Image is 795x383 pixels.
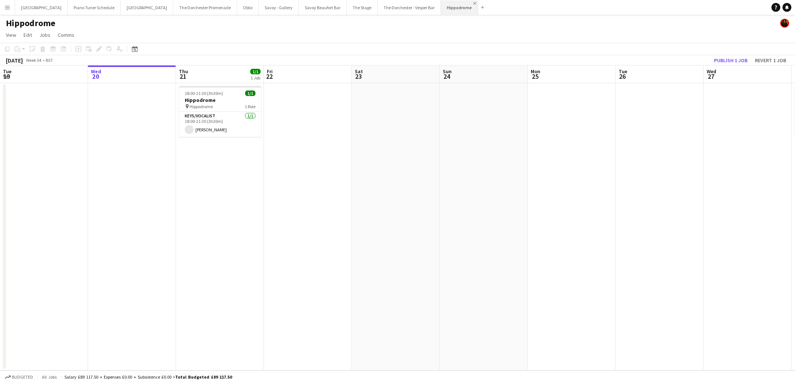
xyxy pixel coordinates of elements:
span: View [6,32,16,38]
span: 20 [90,72,101,81]
a: View [3,30,19,40]
span: Week 34 [24,57,43,63]
a: Jobs [36,30,53,40]
span: 1/1 [250,69,261,74]
button: The Stage [347,0,378,15]
div: [DATE] [6,57,23,64]
button: Budgeted [4,373,34,381]
span: 23 [354,72,363,81]
span: All jobs [40,374,58,380]
span: 18:00-21:30 (3h30m) [185,91,223,96]
span: Edit [24,32,32,38]
span: Sun [443,68,452,75]
button: The Dorchester - Vesper Bar [378,0,441,15]
span: 26 [618,72,627,81]
span: 19 [2,72,11,81]
button: Savoy Beaufort Bar [299,0,347,15]
span: 24 [442,72,452,81]
h1: Hippodrome [6,18,55,29]
span: Hippodrome [190,104,213,109]
span: Budgeted [12,375,33,380]
div: BST [46,57,53,63]
span: Jobs [39,32,50,38]
button: [GEOGRAPHIC_DATA] [121,0,173,15]
span: Wed [707,68,716,75]
button: Piano Tuner Schedule [68,0,121,15]
span: Tue [3,68,11,75]
button: Oblix [237,0,259,15]
button: Publish 1 job [711,56,750,65]
span: 27 [706,72,716,81]
div: 1 Job [251,75,260,81]
button: Savoy - Gallery [259,0,299,15]
span: Tue [619,68,627,75]
span: Comms [58,32,74,38]
app-card-role: Keys/Vocalist1/118:00-21:30 (3h30m)[PERSON_NAME] [179,112,261,137]
span: 22 [266,72,273,81]
button: The Dorchester Promenade [173,0,237,15]
span: Mon [531,68,540,75]
span: Thu [179,68,188,75]
span: Fri [267,68,273,75]
div: Salary £89 117.50 + Expenses £0.00 + Subsistence £0.00 = [64,374,232,380]
app-user-avatar: Celine Amara [780,19,789,28]
button: Revert 1 job [752,56,789,65]
h3: Hippodrome [179,97,261,103]
span: Total Budgeted £89 117.50 [175,374,232,380]
span: 21 [178,72,188,81]
span: 1 Role [245,104,255,109]
span: 1/1 [245,91,255,96]
a: Edit [21,30,35,40]
button: Hippodrome [441,0,478,15]
span: 25 [530,72,540,81]
a: Comms [55,30,77,40]
span: Wed [91,68,101,75]
span: Sat [355,68,363,75]
button: [GEOGRAPHIC_DATA] [15,0,68,15]
app-job-card: 18:00-21:30 (3h30m)1/1Hippodrome Hippodrome1 RoleKeys/Vocalist1/118:00-21:30 (3h30m)[PERSON_NAME] [179,86,261,137]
